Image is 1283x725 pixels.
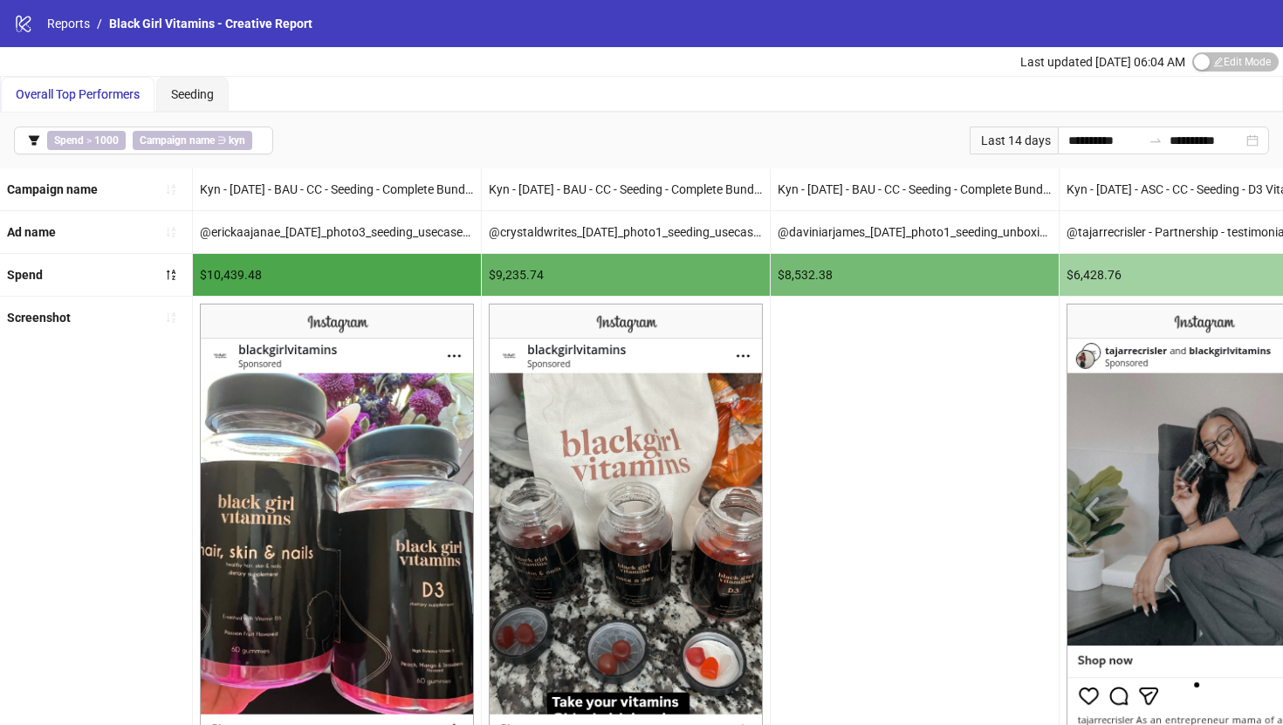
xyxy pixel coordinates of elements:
span: filter [28,134,40,147]
div: Last 14 days [970,127,1058,154]
span: Seeding [171,87,214,101]
span: > [47,131,126,150]
div: $9,235.74 [482,254,770,296]
a: Reports [44,14,93,33]
b: Screenshot [7,311,71,325]
span: sort-descending [165,269,177,281]
div: Kyn - [DATE] - BAU - CC - Seeding - Complete Bundle Page [771,168,1059,210]
div: @daviniarjames_[DATE]_photo1_seeding_unboxing_CompleteBundle_blackgirlvitamins.jpg [771,211,1059,253]
b: Spend [54,134,84,147]
b: Campaign name [140,134,215,147]
div: Kyn - [DATE] - BAU - CC - Seeding - Complete Bundle Page [482,168,770,210]
span: Last updated [DATE] 06:04 AM [1020,55,1185,69]
span: Black Girl Vitamins - Creative Report [109,17,312,31]
div: Kyn - [DATE] - BAU - CC - Seeding - Complete Bundle Page [193,168,481,210]
b: kyn [229,134,245,147]
b: Ad name [7,225,56,239]
span: Overall Top Performers [16,87,140,101]
span: sort-ascending [165,183,177,195]
span: sort-ascending [165,226,177,238]
button: Spend > 1000Campaign name ∋ kyn [14,127,273,154]
li: / [97,14,102,33]
div: @crystaldwrites_[DATE]_photo1_seeding_usecase_CompleteBundlebundle_blackgirlvitamins.jpg [482,211,770,253]
span: to [1149,133,1163,147]
b: 1000 [94,134,119,147]
span: ∋ [133,131,252,150]
span: sort-ascending [165,311,177,324]
div: $8,532.38 [771,254,1059,296]
span: swap-right [1149,133,1163,147]
b: Spend [7,268,43,282]
div: $10,439.48 [193,254,481,296]
b: Campaign name [7,182,98,196]
div: @erickaajanae_[DATE]_photo3_seeding_usecase_CompleteBundle_blackgirlvitamins.jpg [193,211,481,253]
